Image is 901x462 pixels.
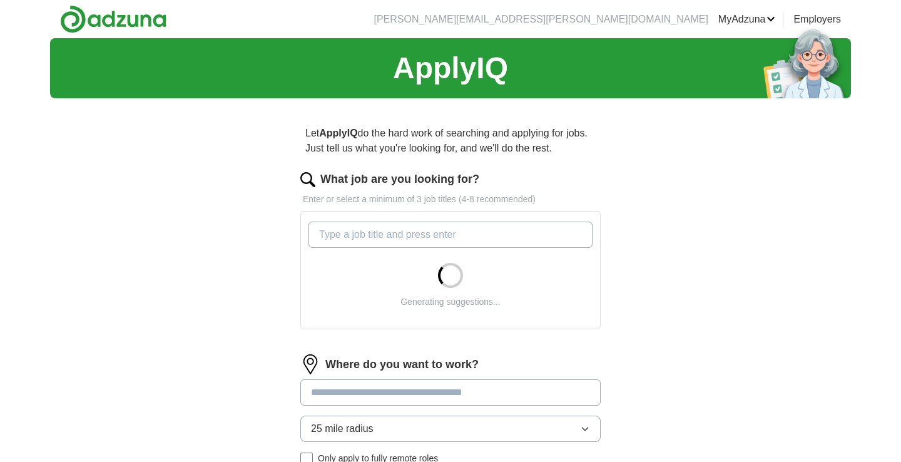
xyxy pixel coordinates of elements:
[374,12,708,27] li: [PERSON_NAME][EMAIL_ADDRESS][PERSON_NAME][DOMAIN_NAME]
[300,172,315,187] img: search.png
[393,46,508,91] h1: ApplyIQ
[325,356,479,373] label: Where do you want to work?
[400,295,501,309] div: Generating suggestions...
[793,12,841,27] a: Employers
[319,128,357,138] strong: ApplyIQ
[308,222,593,248] input: Type a job title and press enter
[320,171,479,188] label: What job are you looking for?
[311,421,374,436] span: 25 mile radius
[300,121,601,161] p: Let do the hard work of searching and applying for jobs. Just tell us what you're looking for, an...
[300,354,320,374] img: location.png
[718,12,776,27] a: MyAdzuna
[60,5,166,33] img: Adzuna logo
[300,416,601,442] button: 25 mile radius
[300,193,601,206] p: Enter or select a minimum of 3 job titles (4-8 recommended)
